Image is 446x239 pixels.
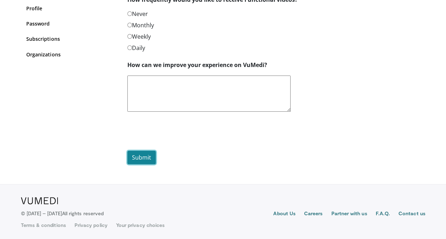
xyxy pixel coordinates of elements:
button: Submit [127,151,156,164]
a: Your privacy choices [116,222,165,229]
a: Contact us [398,210,425,218]
a: Privacy policy [75,222,108,229]
input: Weekly [127,34,132,39]
input: Never [127,11,132,16]
input: Monthly [127,23,132,27]
a: Password [26,20,117,27]
a: Partner with us [331,210,367,218]
a: Profile [26,5,117,12]
a: Organizations [26,51,117,58]
label: Weekly [127,32,151,41]
span: All rights reserved [62,210,104,216]
label: Daily [127,44,145,52]
input: Daily [127,45,132,50]
a: Careers [304,210,323,218]
a: F.A.Q. [375,210,390,218]
a: About Us [273,210,296,218]
label: Monthly [127,21,154,29]
p: © [DATE] – [DATE] [21,210,104,217]
iframe: reCAPTCHA [127,117,235,145]
label: Never [127,10,148,18]
img: VuMedi Logo [21,197,58,204]
label: How can we improve your experience on VuMedi? [127,61,267,69]
a: Subscriptions [26,35,117,43]
a: Terms & conditions [21,222,66,229]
